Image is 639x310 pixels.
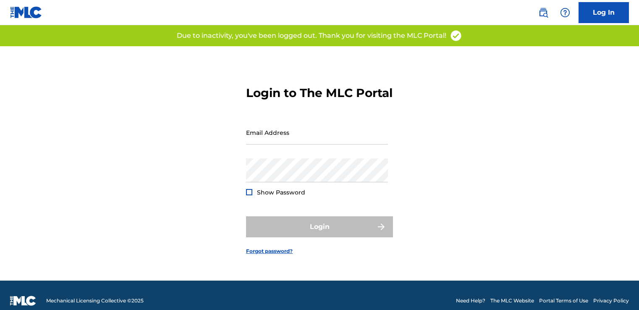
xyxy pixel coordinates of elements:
[579,2,629,23] a: Log In
[557,4,574,21] div: Help
[456,297,485,305] a: Need Help?
[593,297,629,305] a: Privacy Policy
[177,31,446,41] p: Due to inactivity, you've been logged out. Thank you for visiting the MLC Portal!
[10,6,42,18] img: MLC Logo
[246,86,393,100] h3: Login to The MLC Portal
[539,297,588,305] a: Portal Terms of Use
[560,8,570,18] img: help
[10,296,36,306] img: logo
[46,297,144,305] span: Mechanical Licensing Collective © 2025
[538,8,548,18] img: search
[490,297,534,305] a: The MLC Website
[257,189,305,196] span: Show Password
[535,4,552,21] a: Public Search
[450,29,462,42] img: access
[246,247,293,255] a: Forgot password?
[597,270,639,310] iframe: Chat Widget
